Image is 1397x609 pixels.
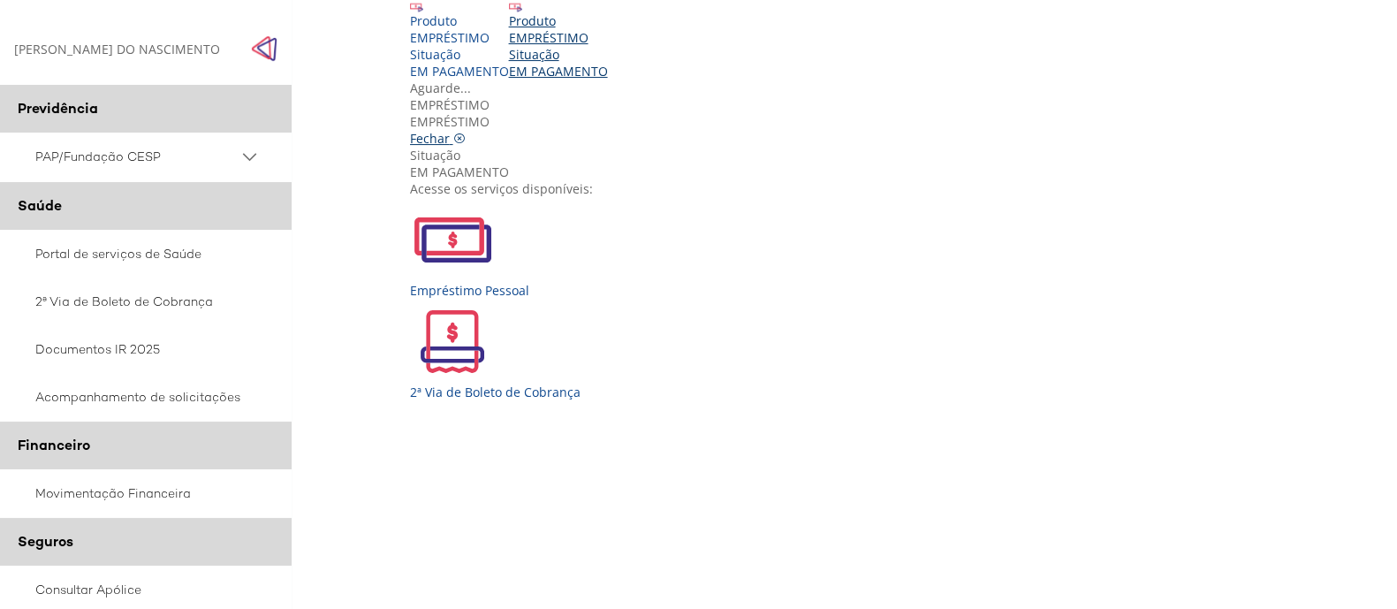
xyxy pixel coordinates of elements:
span: Seguros [18,532,73,551]
img: Fechar menu [251,35,277,62]
img: 2ViaCobranca.svg [410,299,495,384]
div: Situação [509,46,608,63]
div: EMPRÉSTIMO [410,29,509,46]
span: EMPRÉSTIMO [410,113,490,130]
div: Situação [410,46,509,63]
img: EmprestimoPessoal.svg [410,197,495,282]
span: EM PAGAMENTO [509,63,608,80]
span: Previdência [18,99,98,118]
div: Produto [410,12,509,29]
span: Financeiro [18,436,90,454]
span: Saúde [18,196,62,215]
span: EM PAGAMENTO [410,63,509,80]
div: EMPRÉSTIMO [509,29,608,46]
div: [PERSON_NAME] DO NASCIMENTO [14,41,220,57]
span: Fechar [410,130,450,147]
a: Fechar [410,130,466,147]
div: Produto [509,12,608,29]
span: PAP/Fundação CESP [35,146,239,168]
span: Click to close side navigation. [251,35,277,62]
